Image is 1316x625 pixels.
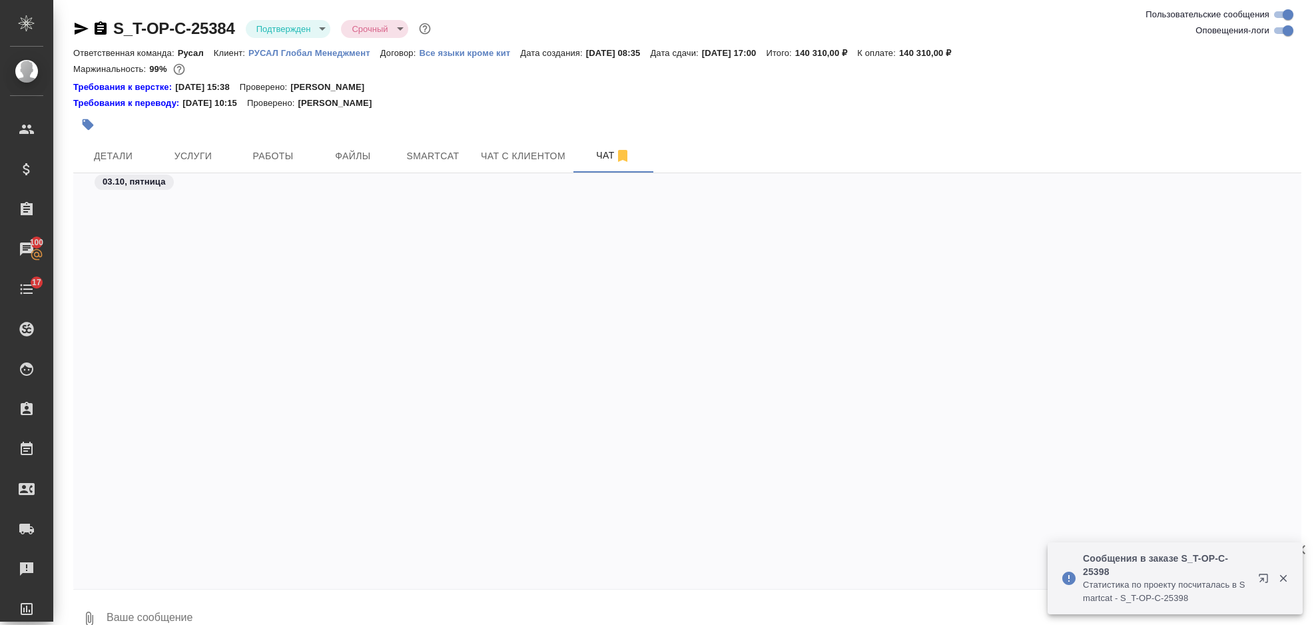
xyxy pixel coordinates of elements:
span: Услуги [161,148,225,165]
p: [DATE] 17:00 [702,48,767,58]
a: Требования к верстке: [73,81,175,94]
p: РУСАЛ Глобал Менеджмент [248,48,380,58]
p: Маржинальность: [73,64,149,74]
p: 99% [149,64,170,74]
div: Нажми, чтобы открыть папку с инструкцией [73,81,175,94]
p: [DATE] 10:15 [182,97,247,110]
p: Дата создания: [520,48,585,58]
p: Клиент: [214,48,248,58]
p: Договор: [380,48,420,58]
button: Скопировать ссылку [93,21,109,37]
svg: Отписаться [615,148,631,164]
button: Доп статусы указывают на важность/срочность заказа [416,20,434,37]
p: [DATE] 08:35 [586,48,651,58]
button: 1608.00 RUB; [170,61,188,78]
p: Все языки кроме кит [419,48,520,58]
span: Smartcat [401,148,465,165]
div: Подтвержден [246,20,331,38]
p: Итого: [766,48,795,58]
span: Пользовательские сообщения [1146,8,1269,21]
a: Требования к переводу: [73,97,182,110]
p: [DATE] 15:38 [175,81,240,94]
span: Файлы [321,148,385,165]
button: Открыть в новой вкладке [1250,565,1282,597]
a: Все языки кроме кит [419,47,520,58]
button: Скопировать ссылку для ЯМессенджера [73,21,89,37]
p: [PERSON_NAME] [290,81,374,94]
a: 17 [3,273,50,306]
p: Проверено: [247,97,298,110]
a: 100 [3,233,50,266]
button: Закрыть [1269,572,1297,584]
span: 100 [22,236,52,249]
span: Работы [241,148,305,165]
p: Сообщения в заказе S_T-OP-C-25398 [1083,552,1249,578]
p: 140 310,00 ₽ [795,48,857,58]
p: Дата сдачи: [650,48,701,58]
span: Детали [81,148,145,165]
p: 03.10, пятница [103,175,166,189]
span: Чат [581,147,645,164]
button: Срочный [348,23,392,35]
a: РУСАЛ Глобал Менеджмент [248,47,380,58]
span: Чат с клиентом [481,148,565,165]
button: Подтвержден [252,23,315,35]
p: К оплате: [857,48,899,58]
button: Добавить тэг [73,110,103,139]
div: Подтвержден [341,20,408,38]
span: Оповещения-логи [1195,24,1269,37]
p: Cтатистика по проекту посчиталась в Smartcat - S_T-OP-C-25398 [1083,578,1249,605]
a: S_T-OP-C-25384 [113,19,235,37]
p: Русал [178,48,214,58]
span: 17 [24,276,49,289]
div: Нажми, чтобы открыть папку с инструкцией [73,97,182,110]
p: 140 310,00 ₽ [899,48,961,58]
p: Проверено: [240,81,291,94]
p: Ответственная команда: [73,48,178,58]
p: [PERSON_NAME] [298,97,382,110]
